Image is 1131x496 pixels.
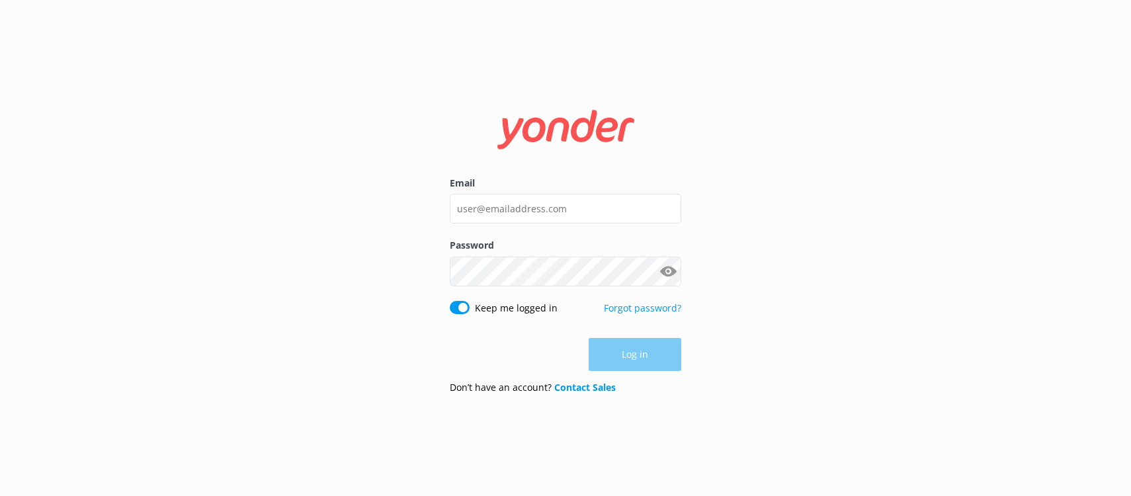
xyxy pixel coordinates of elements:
[554,381,616,393] a: Contact Sales
[604,302,681,314] a: Forgot password?
[475,301,558,315] label: Keep me logged in
[450,194,681,224] input: user@emailaddress.com
[450,176,681,190] label: Email
[450,238,681,253] label: Password
[450,380,616,395] p: Don’t have an account?
[655,258,681,284] button: Show password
